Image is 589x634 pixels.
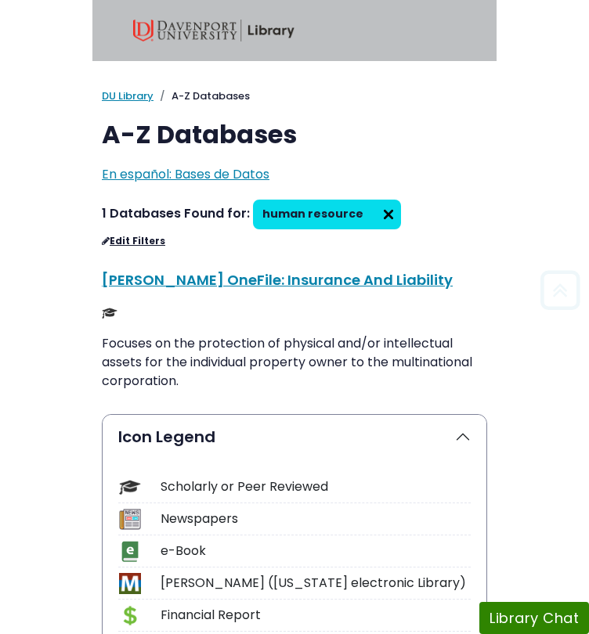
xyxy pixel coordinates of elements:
[119,541,140,562] img: Icon e-Book
[119,509,140,530] img: Icon Newspapers
[262,206,363,222] span: human resource
[479,602,589,634] button: Library Chat
[161,477,471,496] div: Scholarly or Peer Reviewed
[102,88,154,103] a: DU Library
[102,305,117,321] img: Scholarly or Peer Reviewed
[119,573,140,594] img: Icon MeL (Michigan electronic Library)
[119,477,140,498] img: Icon Scholarly or Peer Reviewed
[535,278,585,304] a: Back to Top
[102,334,487,391] p: Focuses on the protection of physical and/or intellectual assets for the individual property owne...
[133,20,294,41] img: Davenport University Library
[102,236,165,247] a: Edit Filters
[102,88,487,104] nav: breadcrumb
[102,204,250,222] span: 1 Databases Found for:
[102,120,487,149] h1: A-Z Databases
[154,88,250,104] li: A-Z Databases
[161,606,471,625] div: Financial Report
[119,605,140,626] img: Icon Financial Report
[161,574,471,593] div: [PERSON_NAME] ([US_STATE] electronic Library)
[103,415,486,459] button: Icon Legend
[102,270,453,290] a: [PERSON_NAME] OneFile: Insurance And Liability
[161,510,471,528] div: Newspapers
[102,165,269,183] a: En español: Bases de Datos
[161,542,471,560] div: e-Book
[376,202,401,227] img: arr097.svg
